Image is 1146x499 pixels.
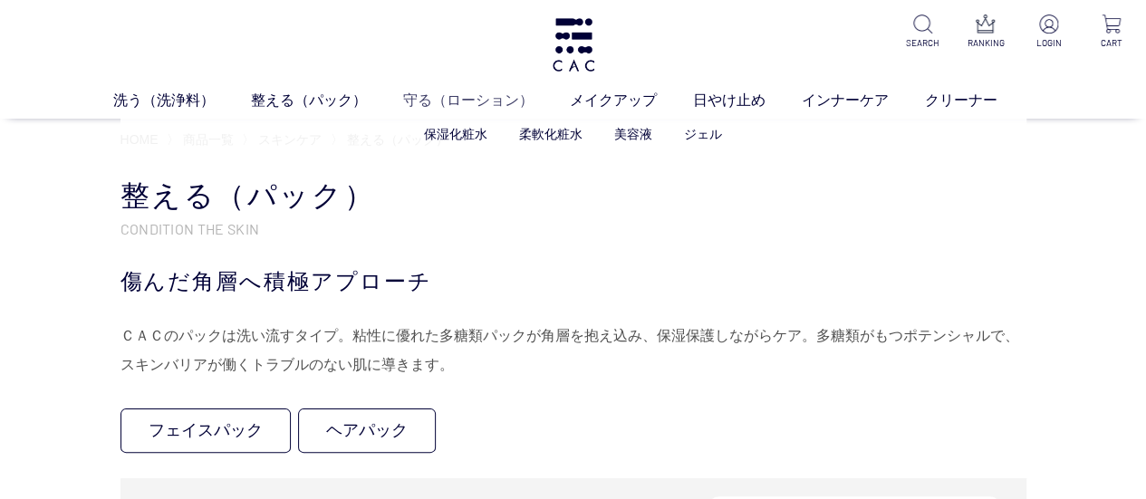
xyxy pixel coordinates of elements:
[1028,36,1069,50] p: LOGIN
[902,36,943,50] p: SEARCH
[802,90,925,111] a: インナーケア
[684,127,722,141] a: ジェル
[1091,36,1132,50] p: CART
[614,127,652,141] a: 美容液
[120,177,1026,216] h1: 整える（パック）
[424,127,487,141] a: 保湿化粧水
[965,14,1006,50] a: RANKING
[519,127,583,141] a: 柔軟化粧水
[570,90,693,111] a: メイクアップ
[550,18,597,72] img: logo
[120,321,1026,379] div: ＣＡＣのパックは洗い流すタイプ。粘性に優れた多糖類パックが角層を抱え込み、保湿保護しながらケア。多糖類がもつポテンシャルで、スキンバリアが働くトラブルのない肌に導きます。
[298,408,436,453] a: ヘアパック
[1091,14,1132,50] a: CART
[403,90,570,111] a: 守る（ローション）
[902,14,943,50] a: SEARCH
[120,265,1026,298] div: 傷んだ角層へ積極アプローチ
[120,408,291,453] a: フェイスパック
[120,219,1026,238] p: CONDITION THE SKIN
[113,90,251,111] a: 洗う（洗浄料）
[925,90,1034,111] a: クリーナー
[1028,14,1069,50] a: LOGIN
[693,90,802,111] a: 日やけ止め
[965,36,1006,50] p: RANKING
[251,90,403,111] a: 整える（パック）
